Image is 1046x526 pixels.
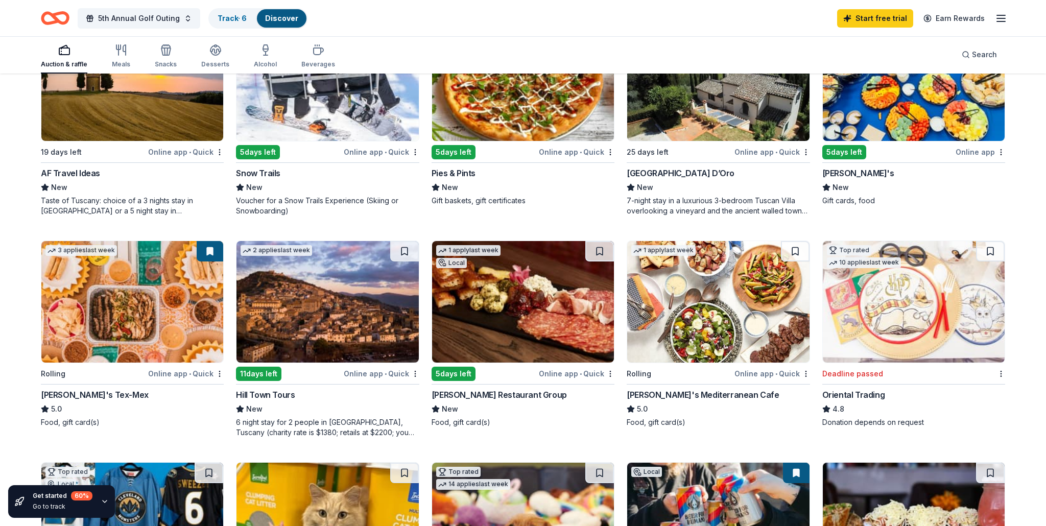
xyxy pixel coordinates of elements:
[822,368,883,380] div: Deadline passed
[301,60,335,68] div: Beverages
[41,368,65,380] div: Rolling
[627,368,651,380] div: Rolling
[954,44,1005,65] button: Search
[265,14,298,22] a: Discover
[822,19,1005,206] a: Image for Izzy'sLocal5days leftOnline app[PERSON_NAME]'sNewGift cards, food
[956,146,1005,158] div: Online app
[580,370,582,378] span: •
[827,245,871,255] div: Top rated
[254,40,277,74] button: Alcohol
[41,241,223,363] img: Image for Chuy's Tex-Mex
[627,196,810,216] div: 7-night stay in a luxurious 3-bedroom Tuscan Villa overlooking a vineyard and the ancient walled ...
[148,367,224,380] div: Online app Quick
[432,367,476,381] div: 5 days left
[41,19,223,141] img: Image for AF Travel Ideas
[627,146,669,158] div: 25 days left
[112,40,130,74] button: Meals
[385,370,387,378] span: •
[41,241,224,427] a: Image for Chuy's Tex-Mex3 applieslast weekRollingOnline app•Quick[PERSON_NAME]'s Tex-Mex5.0Food, ...
[627,19,809,141] img: Image for Villa Sogni D’Oro
[385,148,387,156] span: •
[241,245,312,256] div: 2 applies last week
[246,181,263,194] span: New
[637,181,653,194] span: New
[45,245,117,256] div: 3 applies last week
[627,417,810,427] div: Food, gift card(s)
[236,367,281,381] div: 11 days left
[98,12,180,25] span: 5th Annual Golf Outing
[822,167,894,179] div: [PERSON_NAME]'s
[436,467,481,477] div: Top rated
[254,60,277,68] div: Alcohol
[734,146,810,158] div: Online app Quick
[432,167,476,179] div: Pies & Pints
[432,389,567,401] div: [PERSON_NAME] Restaurant Group
[627,241,810,427] a: Image for Taziki's Mediterranean Cafe1 applylast weekRollingOnline app•Quick[PERSON_NAME]'s Medit...
[822,196,1005,206] div: Gift cards, food
[436,245,501,256] div: 1 apply last week
[189,148,191,156] span: •
[51,403,62,415] span: 5.0
[41,19,224,216] a: Image for AF Travel Ideas14 applieslast week19 days leftOnline app•QuickAF Travel IdeasNewTaste o...
[51,181,67,194] span: New
[917,9,991,28] a: Earn Rewards
[823,19,1005,141] img: Image for Izzy's
[436,479,510,490] div: 14 applies last week
[432,19,614,141] img: Image for Pies & Pints
[301,40,335,74] button: Beverages
[833,403,844,415] span: 4.8
[627,241,809,363] img: Image for Taziki's Mediterranean Cafe
[148,146,224,158] div: Online app Quick
[436,258,467,268] div: Local
[45,467,90,477] div: Top rated
[344,367,419,380] div: Online app Quick
[432,241,614,363] img: Image for Cunningham Restaurant Group
[627,389,779,401] div: [PERSON_NAME]'s Mediterranean Cafe
[580,148,582,156] span: •
[218,14,247,22] a: Track· 6
[236,19,418,141] img: Image for Snow Trails
[539,367,614,380] div: Online app Quick
[236,19,419,216] a: Image for Snow TrailsLocal5days leftOnline app•QuickSnow TrailsNewVoucher for a Snow Trails Exper...
[33,491,92,500] div: Get started
[432,417,614,427] div: Food, gift card(s)
[442,403,458,415] span: New
[41,196,224,216] div: Taste of Tuscany: choice of a 3 nights stay in [GEOGRAPHIC_DATA] or a 5 night stay in [GEOGRAPHIC...
[71,491,92,500] div: 60 %
[41,389,149,401] div: [PERSON_NAME]'s Tex-Mex
[41,60,87,68] div: Auction & raffle
[41,417,224,427] div: Food, gift card(s)
[33,503,92,511] div: Go to track
[837,9,913,28] a: Start free trial
[344,146,419,158] div: Online app Quick
[827,257,901,268] div: 10 applies last week
[822,241,1005,427] a: Image for Oriental TradingTop rated10 applieslast weekDeadline passedOriental Trading4.8Donation ...
[155,40,177,74] button: Snacks
[236,241,418,363] img: Image for Hill Town Tours
[41,40,87,74] button: Auction & raffle
[236,145,280,159] div: 5 days left
[631,245,696,256] div: 1 apply last week
[236,196,419,216] div: Voucher for a Snow Trails Experience (Skiing or Snowboarding)
[41,146,82,158] div: 19 days left
[41,6,69,30] a: Home
[432,19,614,206] a: Image for Pies & Pints5days leftOnline app•QuickPies & PintsNewGift baskets, gift certificates
[201,60,229,68] div: Desserts
[627,19,810,216] a: Image for Villa Sogni D’Oro4 applieslast week25 days leftOnline app•Quick[GEOGRAPHIC_DATA] D’OroN...
[112,60,130,68] div: Meals
[432,145,476,159] div: 5 days left
[775,148,777,156] span: •
[189,370,191,378] span: •
[972,49,997,61] span: Search
[637,403,648,415] span: 5.0
[631,467,662,477] div: Local
[236,167,280,179] div: Snow Trails
[155,60,177,68] div: Snacks
[822,389,885,401] div: Oriental Trading
[822,145,866,159] div: 5 days left
[236,241,419,438] a: Image for Hill Town Tours 2 applieslast week11days leftOnline app•QuickHill Town ToursNew6 night ...
[833,181,849,194] span: New
[432,196,614,206] div: Gift baskets, gift certificates
[236,417,419,438] div: 6 night stay for 2 people in [GEOGRAPHIC_DATA], Tuscany (charity rate is $1380; retails at $2200;...
[236,389,295,401] div: Hill Town Tours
